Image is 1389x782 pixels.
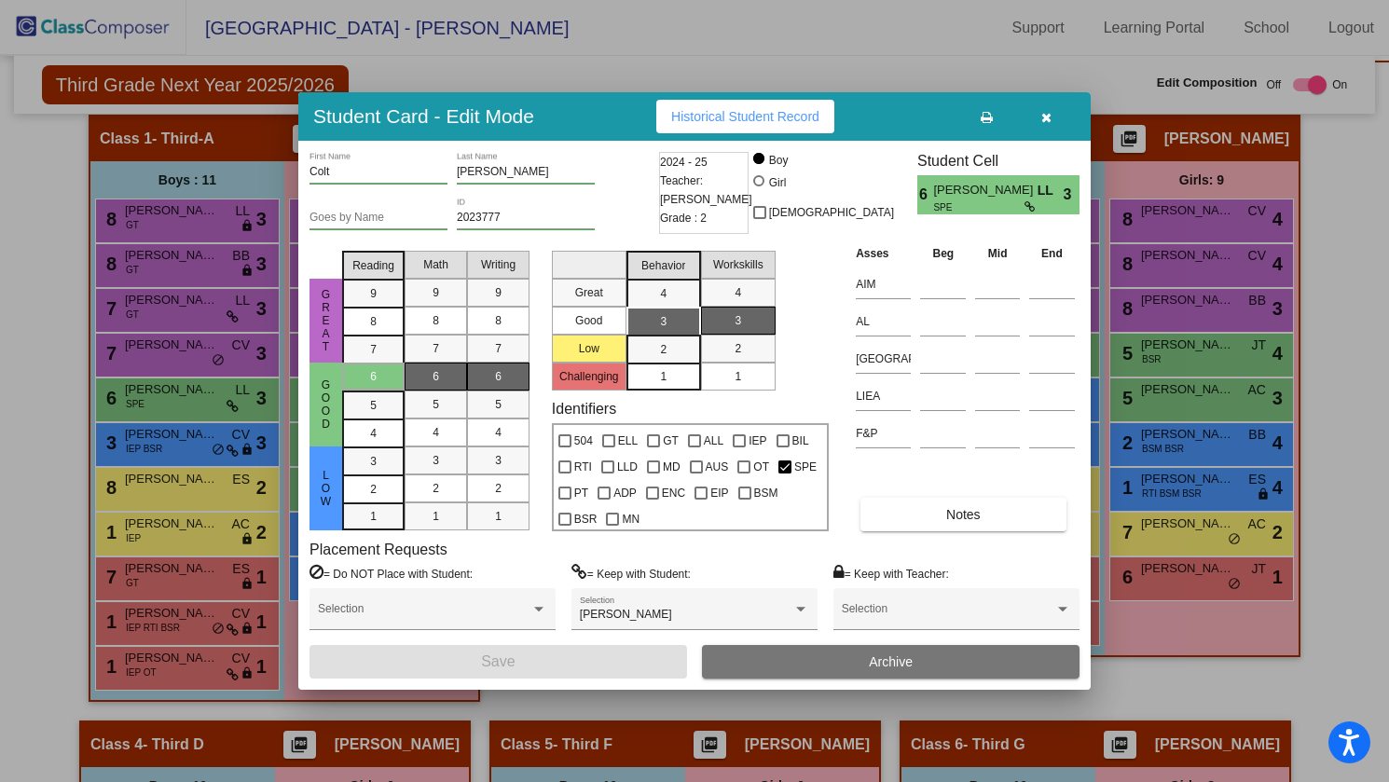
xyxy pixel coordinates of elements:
button: Notes [860,498,1066,531]
span: Good [318,378,335,431]
span: Behavior [641,257,685,274]
span: 2 [495,480,502,497]
span: 3 [1064,184,1080,206]
span: 8 [433,312,439,329]
input: assessment [856,382,911,410]
span: BSR [574,508,598,530]
label: Identifiers [552,400,616,418]
span: BSM [754,482,778,504]
span: 9 [433,284,439,301]
input: goes by name [309,212,447,225]
button: Archive [702,645,1080,679]
span: 4 [735,284,741,301]
span: SPE [794,456,817,478]
span: OT [753,456,769,478]
span: [DEMOGRAPHIC_DATA] [769,201,894,224]
span: 5 [433,396,439,413]
label: = Keep with Teacher: [833,564,949,583]
span: Great [318,288,335,353]
div: Girl [768,174,787,191]
input: assessment [856,308,911,336]
span: LLD [617,456,638,478]
button: Save [309,645,687,679]
span: Grade : 2 [660,209,707,227]
span: 1 [370,508,377,525]
span: 5 [370,397,377,414]
span: 1 [433,508,439,525]
span: EIP [710,482,728,504]
span: ADP [613,482,637,504]
label: = Do NOT Place with Student: [309,564,473,583]
button: Historical Student Record [656,100,834,133]
label: = Keep with Student: [571,564,691,583]
span: LL [1038,181,1064,200]
input: assessment [856,345,911,373]
span: Teacher: [PERSON_NAME] [660,171,752,209]
th: Beg [915,243,970,264]
th: End [1025,243,1080,264]
span: 7 [433,340,439,357]
span: 4 [660,285,667,302]
span: Writing [481,256,516,273]
span: ALL [704,430,723,452]
span: PT [574,482,588,504]
span: 6 [917,184,933,206]
span: 3 [495,452,502,469]
span: 3 [735,312,741,329]
span: 4 [495,424,502,441]
span: 9 [495,284,502,301]
span: ELL [618,430,638,452]
span: Notes [946,507,981,522]
span: AUS [706,456,729,478]
span: [PERSON_NAME] [933,181,1037,200]
span: Low [318,469,335,508]
h3: Student Card - Edit Mode [313,104,534,128]
span: 1 [735,368,741,385]
span: IEP [749,430,766,452]
span: 4 [433,424,439,441]
input: assessment [856,419,911,447]
span: RTI [574,456,592,478]
input: Enter ID [457,212,595,225]
span: MN [622,508,639,530]
span: Math [423,256,448,273]
span: [PERSON_NAME] [580,608,672,621]
span: 2 [370,481,377,498]
span: 8 [495,312,502,329]
span: 7 [370,341,377,358]
span: 9 [370,285,377,302]
span: 5 [495,396,502,413]
span: 6 [370,368,377,385]
span: 6 [433,368,439,385]
h3: Student Cell [917,152,1080,170]
span: BIL [792,430,809,452]
span: 2024 - 25 [660,153,708,171]
label: Placement Requests [309,541,447,558]
input: assessment [856,270,911,298]
span: 2 [433,480,439,497]
span: 2 [735,340,741,357]
span: Save [481,653,515,669]
span: Workskills [713,256,763,273]
span: 4 [370,425,377,442]
span: Historical Student Record [671,109,819,124]
span: GT [663,430,679,452]
span: 3 [660,313,667,330]
span: 2 [660,341,667,358]
span: Archive [869,654,913,669]
th: Mid [970,243,1025,264]
span: 1 [660,368,667,385]
span: 504 [574,430,593,452]
th: Asses [851,243,915,264]
span: MD [663,456,681,478]
span: SPE [933,200,1024,214]
span: 8 [370,313,377,330]
span: 3 [433,452,439,469]
span: 7 [495,340,502,357]
div: Boy [768,152,789,169]
span: 3 [370,453,377,470]
span: ENC [662,482,685,504]
span: 6 [495,368,502,385]
span: 1 [495,508,502,525]
span: Reading [352,257,394,274]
